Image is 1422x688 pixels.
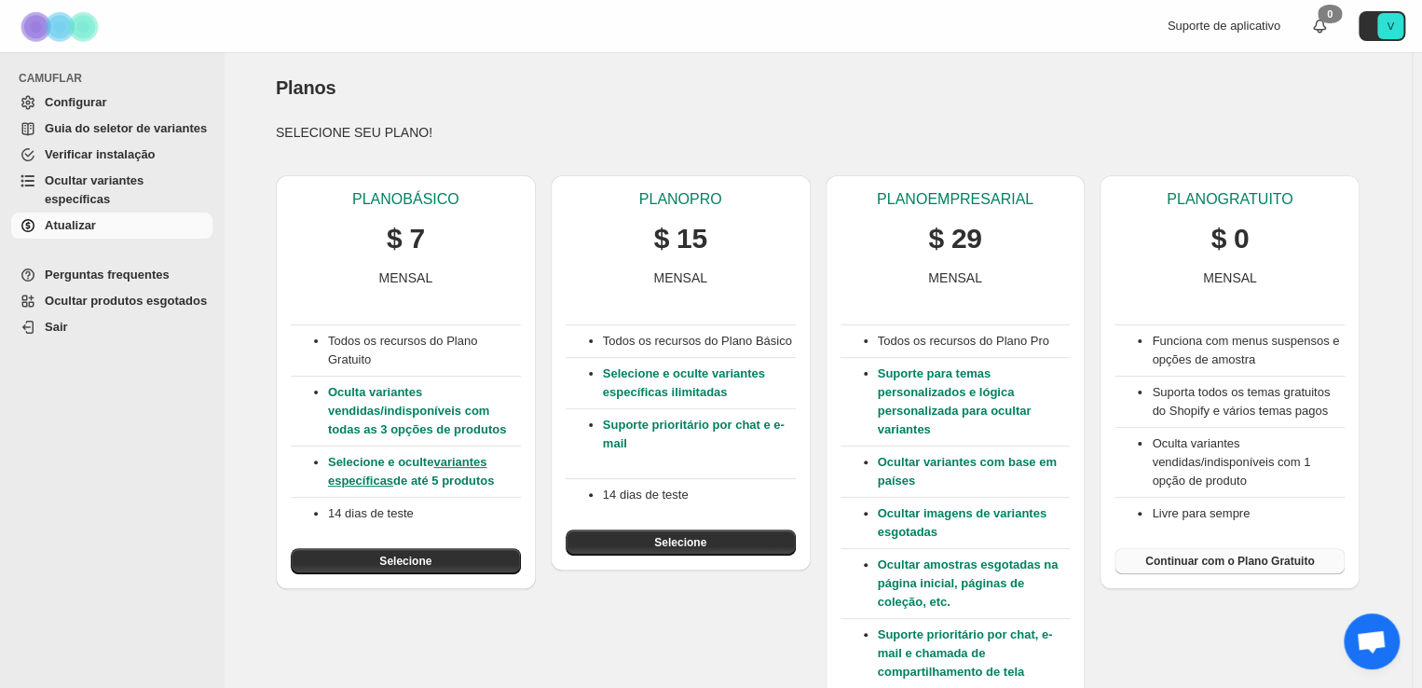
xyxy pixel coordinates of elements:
a: Ocultar produtos esgotados [11,288,212,314]
img: Camuflar [15,1,108,52]
font: 14 dias de teste [603,488,689,502]
font: Suporte prioritário por chat e e-mail [603,418,785,450]
a: 0 [1310,17,1329,35]
font: Sair [45,320,68,334]
font: PLANO [639,191,690,207]
font: de até 5 produtos [393,474,494,488]
font: Suporte para temas personalizados e lógica personalizada para ocultar variantes [878,366,1032,436]
font: Todos os recursos do Plano Pro [878,334,1049,348]
font: Ocultar amostras esgotadas na página inicial, páginas de coleção, etc. [878,557,1059,609]
div: Bate-papo aberto [1344,613,1400,669]
font: PRO [690,191,722,207]
font: Planos [276,77,335,98]
a: Perguntas frequentes [11,262,212,288]
a: Atualizar [11,213,212,239]
font: Suporte de aplicativo [1168,19,1280,33]
font: Todos os recursos do Plano Gratuito [328,334,477,366]
button: Selecione [291,548,521,574]
font: SELECIONE SEU PLANO! [276,125,432,140]
font: Selecione e oculte variantes específicas ilimitadas [603,366,765,399]
font: 0 [1327,8,1333,20]
font: MENSAL [378,270,432,285]
font: Ocultar variantes com base em países [878,455,1057,488]
button: Avatar com iniciais V [1359,11,1405,41]
font: Perguntas frequentes [45,268,170,282]
a: Ocultar variantes específicas [11,168,212,213]
span: Avatar com iniciais V [1377,13,1403,39]
font: Ocultar imagens de variantes esgotadas [878,506,1046,539]
a: Configurar [11,89,212,116]
font: PLANO [1167,191,1217,207]
a: Guia do seletor de variantes [11,116,212,142]
font: Selecione [379,555,431,568]
font: Ocultar variantes específicas [45,173,144,206]
font: EMPRESARIAL [927,191,1033,207]
font: $ 15 [653,223,706,254]
font: Funciona com menus suspensos e opções de amostra [1152,334,1339,366]
font: MENSAL [928,270,982,285]
font: Oculta variantes vendidas/indisponíveis com 1 opção de produto [1152,436,1310,488]
font: PLANO [877,191,927,207]
font: Suporte prioritário por chat, e-mail e chamada de compartilhamento de tela [878,627,1053,679]
font: MENSAL [653,270,707,285]
button: Selecione [566,530,796,556]
font: CAMUFLAR [19,72,82,85]
font: BÁSICO [403,191,458,207]
font: Continuar com o Plano Gratuito [1145,555,1314,568]
text: V [1387,21,1394,32]
font: PLANO [352,191,403,207]
font: Oculta variantes vendidas/indisponíveis com todas as 3 opções de produtos [328,385,506,436]
a: Verificar instalação [11,142,212,168]
font: Todos os recursos do Plano Básico [603,334,792,348]
font: $ 29 [928,223,981,254]
font: Configurar [45,95,106,109]
button: Continuar com o Plano Gratuito [1114,548,1345,574]
font: GRATUITO [1217,191,1292,207]
font: Selecione e oculte [328,455,433,469]
font: Ocultar produtos esgotados [45,294,207,308]
font: Guia do seletor de variantes [45,121,207,135]
font: Atualizar [45,218,96,232]
font: Livre para sempre [1152,506,1250,520]
font: MENSAL [1203,270,1257,285]
font: Selecione [654,536,706,549]
a: Sair [11,314,212,340]
font: Suporta todos os temas gratuitos do Shopify e vários temas pagos [1152,385,1330,418]
font: 14 dias de teste [328,506,414,520]
font: $ 7 [387,223,425,254]
font: Verificar instalação [45,147,156,161]
font: $ 0 [1210,223,1249,254]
